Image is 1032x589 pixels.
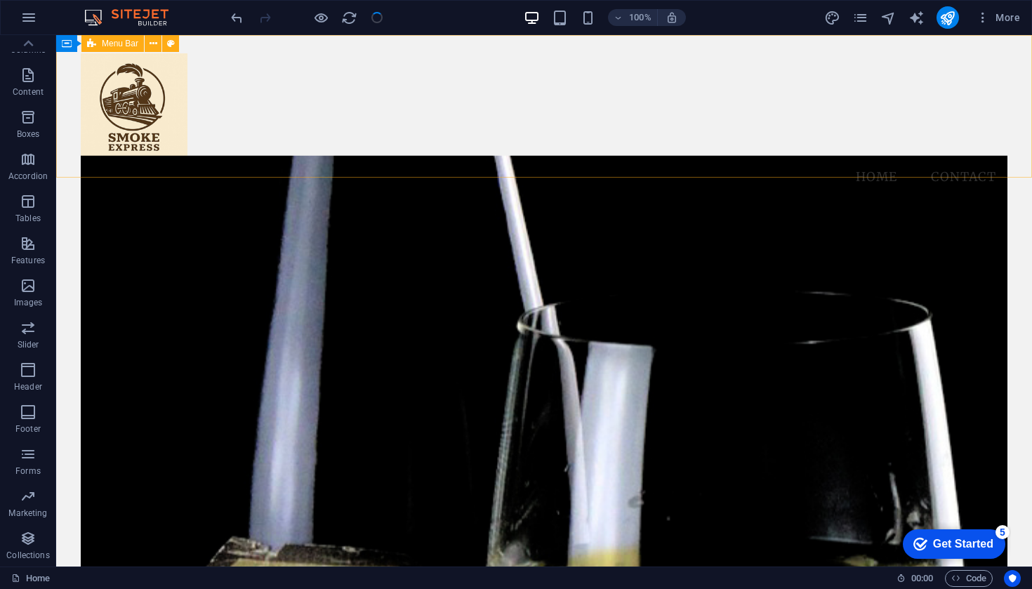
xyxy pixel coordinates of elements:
[102,39,138,48] span: Menu Bar
[13,86,44,98] p: Content
[937,6,959,29] button: publish
[11,570,50,587] a: Home
[104,3,118,17] div: 5
[911,570,933,587] span: 00 00
[951,570,986,587] span: Code
[824,9,841,26] button: design
[852,10,868,26] i: Pages (Ctrl+Alt+S)
[970,6,1026,29] button: More
[852,9,869,26] button: pages
[939,10,955,26] i: Publish
[14,381,42,392] p: Header
[15,465,41,477] p: Forms
[945,570,993,587] button: Code
[14,297,43,308] p: Images
[880,9,897,26] button: navigator
[81,9,186,26] img: Editor Logo
[17,128,40,140] p: Boxes
[921,573,923,583] span: :
[666,11,678,24] i: On resize automatically adjust zoom level to fit chosen device.
[229,10,245,26] i: Undo: Add element (Ctrl+Z)
[11,7,114,37] div: Get Started 5 items remaining, 0% complete
[629,9,651,26] h6: 100%
[340,9,357,26] button: reload
[11,255,45,266] p: Features
[341,10,357,26] i: Reload page
[6,550,49,561] p: Collections
[8,508,47,519] p: Marketing
[228,9,245,26] button: undo
[41,15,102,28] div: Get Started
[976,11,1020,25] span: More
[908,9,925,26] button: text_generator
[1004,570,1021,587] button: Usercentrics
[18,339,39,350] p: Slider
[608,9,658,26] button: 100%
[8,171,48,182] p: Accordion
[15,423,41,435] p: Footer
[897,570,934,587] h6: Session time
[15,213,41,224] p: Tables
[312,9,329,26] button: Click here to leave preview mode and continue editing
